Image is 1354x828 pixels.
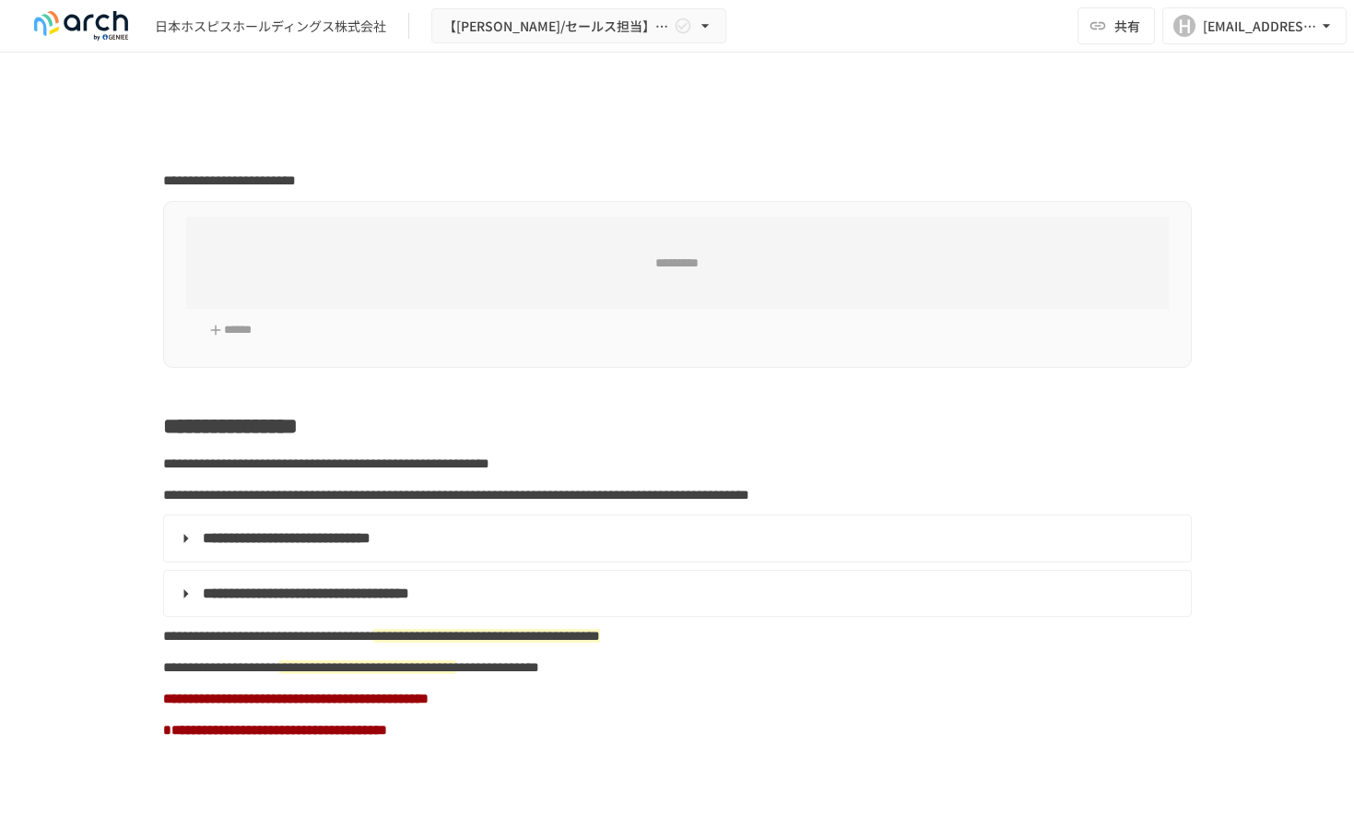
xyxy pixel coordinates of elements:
button: 共有 [1077,7,1155,44]
div: 日本ホスピスホールディングス株式会社 [155,17,386,36]
button: H[EMAIL_ADDRESS][DOMAIN_NAME] [1162,7,1347,44]
div: [EMAIL_ADDRESS][DOMAIN_NAME] [1203,15,1317,38]
button: 【[PERSON_NAME]/セールス担当】日本ホスピスホールディングス株式会社様_初期設定サポート [431,8,726,44]
span: 共有 [1114,16,1140,36]
img: logo-default@2x-9cf2c760.svg [22,11,140,41]
span: 【[PERSON_NAME]/セールス担当】日本ホスピスホールディングス株式会社様_初期設定サポート [443,15,670,38]
div: H [1173,15,1195,37]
